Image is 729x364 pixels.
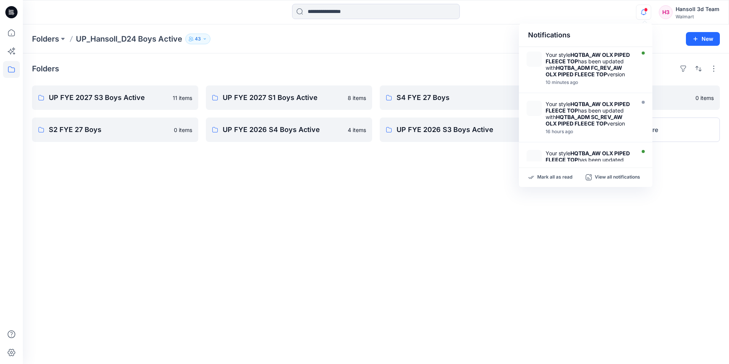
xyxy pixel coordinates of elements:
p: UP FYE 2026 S3 Boys Active [397,124,517,135]
div: Your style has been updated with version [546,150,633,176]
div: Monday, September 22, 2025 07:10 [546,129,633,134]
a: S2 FYE 27 Boys0 items [32,118,198,142]
div: Hansoll 3d Team [676,5,719,14]
p: 0 items [695,94,714,102]
p: 8 items [348,94,366,102]
p: UP FYE 2026 S4 Boys Active [223,124,343,135]
p: 43 [195,35,201,43]
div: H3 [659,5,673,19]
p: UP FYE 2027 S1 Boys Active [223,92,343,103]
p: UP FYE 2027 S3 Boys Active [49,92,168,103]
p: 11 items [173,94,192,102]
div: Monday, September 22, 2025 23:22 [546,80,633,85]
a: Folders [32,34,59,44]
p: Mark all as read [537,174,572,181]
strong: HQTBA_AW OLX PIPED FLEECE TOP [546,101,630,114]
p: S2 FYE 27 Boys [49,124,169,135]
a: UP FYE 2026 S3 Boys Active6 items [380,118,546,142]
button: 43 [185,34,210,44]
a: UP FYE 2026 S4 Boys Active4 items [206,118,372,142]
div: Walmart [676,14,719,19]
div: Notifications [519,24,652,47]
strong: HQTBA_AW OLX PIPED FLEECE TOP [546,150,630,163]
img: HQTBA_ADM SC_REV_AW OLX PIPED FLEECE TOP [527,150,542,165]
p: UP_Hansoll_D24 Boys Active [76,34,182,44]
h4: Folders [32,64,59,73]
strong: HQTBA_AW OLX PIPED FLEECE TOP [546,52,630,64]
button: New [686,32,720,46]
p: 0 items [174,126,192,134]
a: UP FYE 2027 S3 Boys Active11 items [32,85,198,110]
a: S4 FYE 27 Boys0 items [380,85,546,110]
div: Your style has been updated with version [546,101,633,127]
a: UP FYE 2027 S1 Boys Active8 items [206,85,372,110]
img: HQTBA_ADM FC_REV_AW OLX PIPED FLEECE TOP [527,52,542,67]
p: 4 items [348,126,366,134]
p: S4 FYE 27 Boys [397,92,517,103]
strong: HQTBA_ADM SC_REV_AW OLX PIPED FLEECE TOP [546,114,623,127]
img: HQTBA_ADM SC_REV_AW OLX PIPED FLEECE TOP [527,101,542,116]
p: View all notifications [595,174,640,181]
strong: HQTBA_ADM FC_REV_AW OLX PIPED FLEECE TOP [546,64,622,77]
div: Your style has been updated with version [546,52,633,77]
